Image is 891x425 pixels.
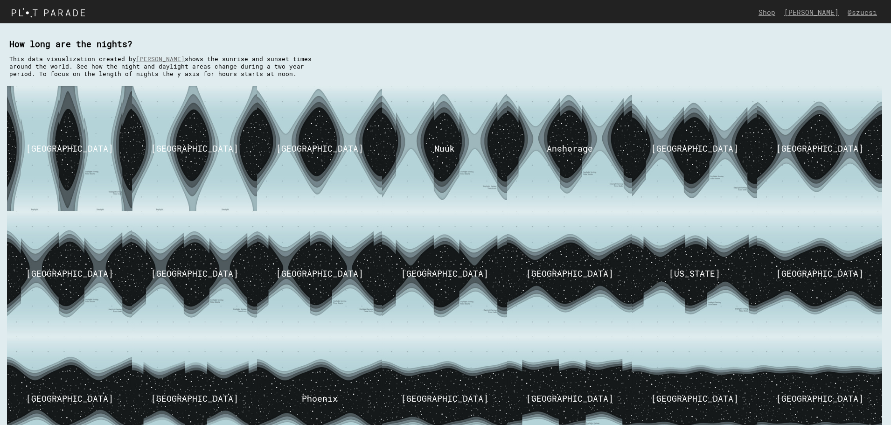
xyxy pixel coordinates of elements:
[151,143,238,154] div: [GEOGRAPHIC_DATA]
[776,393,863,404] div: [GEOGRAPHIC_DATA]
[547,143,593,154] div: Anchorage
[759,8,780,17] a: Shop
[848,8,882,17] a: @szucsi
[669,268,720,279] div: [US_STATE]
[302,393,338,404] div: Phoenix
[776,143,863,154] div: [GEOGRAPHIC_DATA]
[434,143,455,154] div: Nuuk
[401,393,488,404] div: [GEOGRAPHIC_DATA]
[136,55,185,63] a: [PERSON_NAME]
[151,393,238,404] div: [GEOGRAPHIC_DATA]
[26,393,113,404] div: [GEOGRAPHIC_DATA]
[651,143,738,154] div: [GEOGRAPHIC_DATA]
[401,268,488,279] div: [GEOGRAPHIC_DATA]
[9,55,327,77] p: This data visualization created by shows the sunrise and sunset times around the world. See how t...
[9,29,883,59] h1: How long are the nights?
[651,393,738,404] div: [GEOGRAPHIC_DATA]
[276,143,363,154] div: [GEOGRAPHIC_DATA]
[151,268,238,279] div: [GEOGRAPHIC_DATA]
[776,268,863,279] div: [GEOGRAPHIC_DATA]
[276,268,363,279] div: [GEOGRAPHIC_DATA]
[526,393,613,404] div: [GEOGRAPHIC_DATA]
[26,143,113,154] div: [GEOGRAPHIC_DATA]
[526,268,613,279] div: [GEOGRAPHIC_DATA]
[26,268,113,279] div: [GEOGRAPHIC_DATA]
[784,8,843,17] a: [PERSON_NAME]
